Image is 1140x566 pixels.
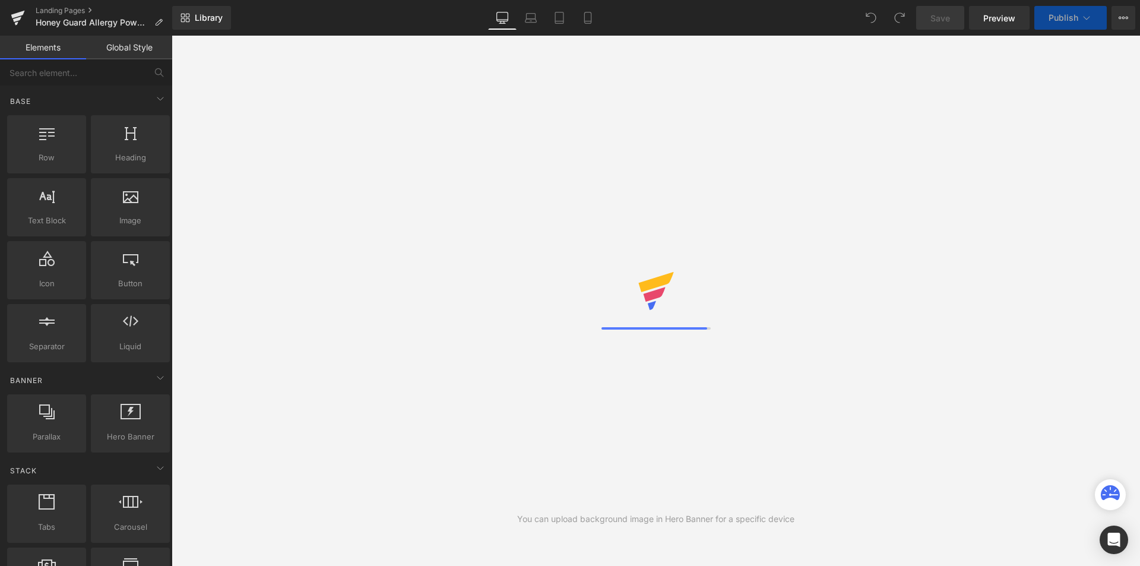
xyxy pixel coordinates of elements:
span: Publish [1049,13,1078,23]
span: Save [930,12,950,24]
span: Icon [11,277,83,290]
a: Mobile [574,6,602,30]
a: Tablet [545,6,574,30]
a: Global Style [86,36,172,59]
button: Undo [859,6,883,30]
span: Stack [9,465,38,476]
span: Image [94,214,166,227]
span: Text Block [11,214,83,227]
a: New Library [172,6,231,30]
span: Heading [94,151,166,164]
button: Redo [888,6,911,30]
a: Landing Pages [36,6,172,15]
span: Preview [983,12,1015,24]
span: Honey Guard Allergy Powder [36,18,150,27]
span: Button [94,277,166,290]
span: Banner [9,375,44,386]
span: Library [195,12,223,23]
div: You can upload background image in Hero Banner for a specific device [517,513,794,526]
a: Desktop [488,6,517,30]
span: Tabs [11,521,83,533]
span: Carousel [94,521,166,533]
span: Base [9,96,32,107]
div: Open Intercom Messenger [1100,526,1128,554]
span: Hero Banner [94,431,166,443]
span: Separator [11,340,83,353]
span: Parallax [11,431,83,443]
span: Row [11,151,83,164]
span: Liquid [94,340,166,353]
button: Publish [1034,6,1107,30]
a: Laptop [517,6,545,30]
a: Preview [969,6,1030,30]
button: More [1111,6,1135,30]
